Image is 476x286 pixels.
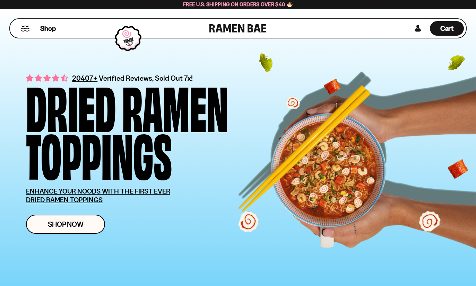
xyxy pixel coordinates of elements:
[26,129,172,177] div: Toppings
[26,215,105,234] a: Shop Now
[183,1,293,8] span: Free U.S. Shipping on Orders over $40 🍜
[430,19,464,38] div: Cart
[20,26,30,32] button: Mobile Menu Trigger
[40,24,56,33] span: Shop
[26,82,116,129] div: Dried
[48,221,84,228] span: Shop Now
[40,21,56,36] a: Shop
[26,187,170,204] u: ENHANCE YOUR NOODS WITH THE FIRST EVER DRIED RAMEN TOPPINGS
[122,82,228,129] div: Ramen
[440,24,454,33] span: Cart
